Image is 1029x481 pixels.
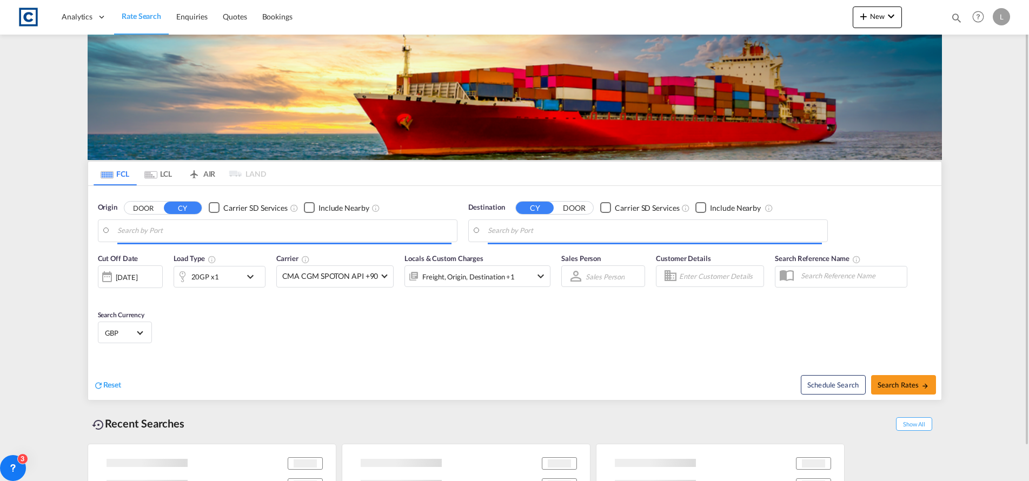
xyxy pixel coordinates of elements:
[993,8,1010,25] div: L
[801,375,866,395] button: Note: By default Schedule search will only considerorigin ports, destination ports and cut off da...
[656,254,711,263] span: Customer Details
[223,12,247,21] span: Quotes
[208,255,216,264] md-icon: icon-information-outline
[191,269,219,284] div: 20GP x1
[122,11,161,21] span: Rate Search
[92,418,105,431] md-icon: icon-backup-restore
[885,10,898,23] md-icon: icon-chevron-down
[921,382,929,390] md-icon: icon-arrow-right
[244,270,262,283] md-icon: icon-chevron-down
[174,254,216,263] span: Load Type
[679,268,760,284] input: Enter Customer Details
[94,162,267,185] md-pagination-wrapper: Use the left and right arrow keys to navigate between tabs
[301,255,310,264] md-icon: The selected Trucker/Carrierwill be displayed in the rate results If the rates are from another f...
[695,202,761,213] md-checkbox: Checkbox No Ink
[318,203,369,213] div: Include Nearby
[951,12,962,24] md-icon: icon-magnify
[852,255,861,264] md-icon: Your search will be saved by the below given name
[188,168,201,176] md-icon: icon-airplane
[98,265,163,288] div: [DATE]
[209,202,288,213] md-checkbox: Checkbox No Ink
[223,203,288,213] div: Carrier SD Services
[534,270,547,283] md-icon: icon-chevron-down
[116,272,138,282] div: [DATE]
[422,269,515,284] div: Freight Origin Destination Factory Stuffing
[98,311,145,319] span: Search Currency
[98,287,106,302] md-datepicker: Select
[137,162,180,185] md-tab-item: LCL
[404,254,483,263] span: Locals & Custom Charges
[94,380,103,390] md-icon: icon-refresh
[88,186,941,400] div: Origin DOOR CY Checkbox No InkUnchecked: Search for CY (Container Yard) services for all selected...
[585,269,626,284] md-select: Sales Person
[276,254,310,263] span: Carrier
[371,204,380,212] md-icon: Unchecked: Ignores neighbouring ports when fetching rates.Checked : Includes neighbouring ports w...
[857,12,898,21] span: New
[176,12,208,21] span: Enquiries
[124,202,162,214] button: DOOR
[404,265,550,287] div: Freight Origin Destination Factory Stuffingicon-chevron-down
[775,254,861,263] span: Search Reference Name
[105,328,135,338] span: GBP
[468,202,505,213] span: Destination
[304,202,369,213] md-checkbox: Checkbox No Ink
[969,8,987,26] span: Help
[795,268,907,284] input: Search Reference Name
[878,380,930,389] span: Search Rates
[164,202,202,214] button: CY
[16,5,41,29] img: 1fdb9190129311efbfaf67cbb4249bed.jpeg
[94,162,137,185] md-tab-item: FCL
[262,12,293,21] span: Bookings
[88,35,942,160] img: LCL+%26+FCL+BACKGROUND.png
[561,254,601,263] span: Sales Person
[174,266,265,288] div: 20GP x1icon-chevron-down
[765,204,773,212] md-icon: Unchecked: Ignores neighbouring ports when fetching rates.Checked : Includes neighbouring ports w...
[282,271,379,282] span: CMA CGM SPOTON API +90
[98,254,138,263] span: Cut Off Date
[180,162,223,185] md-tab-item: AIR
[290,204,298,212] md-icon: Unchecked: Search for CY (Container Yard) services for all selected carriers.Checked : Search for...
[94,379,122,391] div: icon-refreshReset
[488,223,822,239] input: Search by Port
[62,11,92,22] span: Analytics
[555,202,593,214] button: DOOR
[969,8,993,27] div: Help
[896,417,932,431] span: Show All
[88,411,189,436] div: Recent Searches
[103,380,122,389] span: Reset
[615,203,679,213] div: Carrier SD Services
[853,6,902,28] button: icon-plus 400-fgNewicon-chevron-down
[104,325,146,340] md-select: Select Currency: £ GBPUnited Kingdom Pound
[710,203,761,213] div: Include Nearby
[117,223,452,239] input: Search by Port
[681,204,690,212] md-icon: Unchecked: Search for CY (Container Yard) services for all selected carriers.Checked : Search for...
[600,202,679,213] md-checkbox: Checkbox No Ink
[98,202,117,213] span: Origin
[871,375,936,395] button: Search Ratesicon-arrow-right
[951,12,962,28] div: icon-magnify
[857,10,870,23] md-icon: icon-plus 400-fg
[516,202,554,214] button: CY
